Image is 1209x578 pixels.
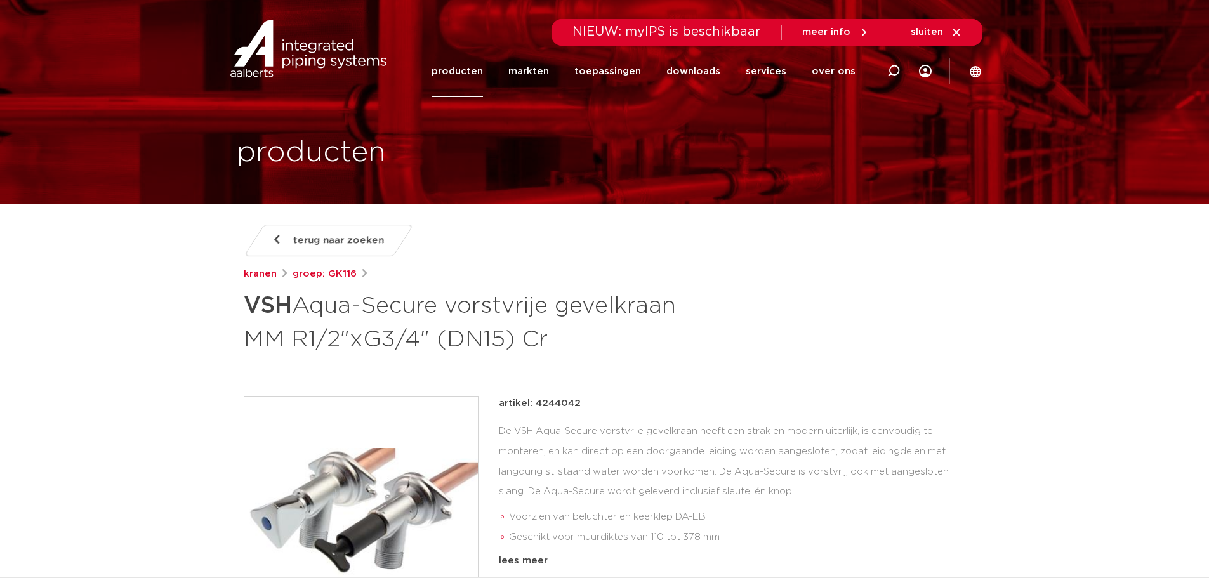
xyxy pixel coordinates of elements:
strong: VSH [244,294,292,317]
h1: Aqua-Secure vorstvrije gevelkraan MM R1/2"xG3/4" (DN15) Cr [244,287,720,355]
p: artikel: 4244042 [499,396,581,411]
span: terug naar zoeken [293,230,384,251]
a: groep: GK116 [293,266,357,282]
span: sluiten [911,27,943,37]
h1: producten [237,133,386,173]
div: my IPS [919,46,932,97]
nav: Menu [432,46,856,97]
a: kranen [244,266,277,282]
span: NIEUW: myIPS is beschikbaar [572,25,761,38]
span: meer info [802,27,850,37]
a: producten [432,46,483,97]
li: Geschikt voor muurdiktes van 110 tot 378 mm [509,527,966,548]
div: lees meer [499,553,966,568]
div: De VSH Aqua-Secure vorstvrije gevelkraan heeft een strak en modern uiterlijk, is eenvoudig te mon... [499,421,966,548]
a: downloads [666,46,720,97]
a: meer info [802,27,869,38]
a: terug naar zoeken [243,225,413,256]
li: Voorzien van beluchter en keerklep DA-EB [509,507,966,527]
a: over ons [812,46,856,97]
a: markten [508,46,549,97]
a: toepassingen [574,46,641,97]
a: sluiten [911,27,962,38]
a: services [746,46,786,97]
